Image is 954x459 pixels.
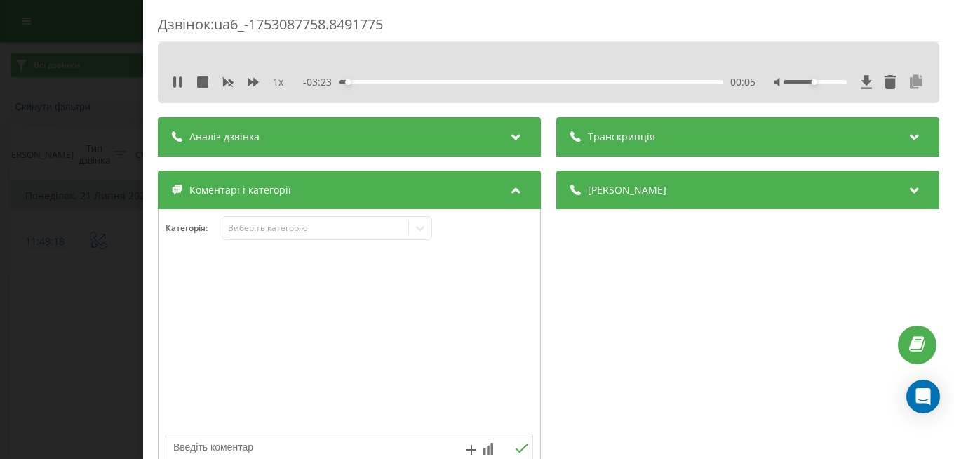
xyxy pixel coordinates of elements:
[730,75,755,89] span: 00:05
[189,130,260,144] span: Аналіз дзвінка
[228,222,403,234] div: Виберіть категорію
[273,75,283,89] span: 1 x
[346,79,351,85] div: Accessibility label
[588,130,655,144] span: Транскрипція
[166,223,222,233] h4: Категорія :
[906,380,940,413] div: Open Intercom Messenger
[303,75,339,89] span: - 03:23
[588,183,666,197] span: [PERSON_NAME]
[189,183,291,197] span: Коментарі і категорії
[158,15,939,42] div: Дзвінок : ua6_-1753087758.8491775
[811,79,817,85] div: Accessibility label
